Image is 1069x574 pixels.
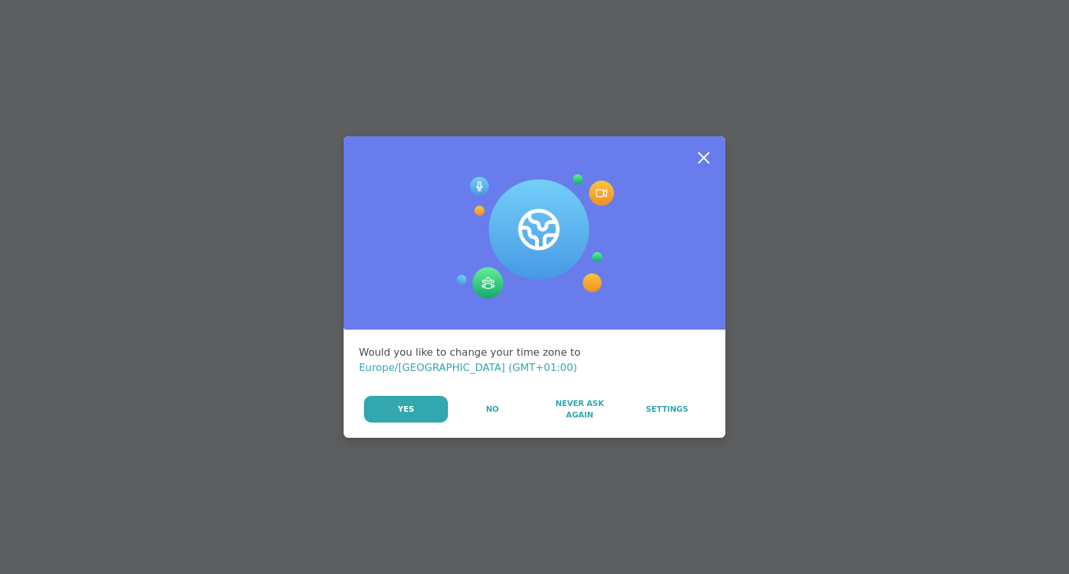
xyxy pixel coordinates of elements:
[486,403,499,415] span: No
[364,396,448,423] button: Yes
[398,403,414,415] span: Yes
[624,396,710,423] a: Settings
[359,345,710,375] div: Would you like to change your time zone to
[455,174,614,299] img: Session Experience
[646,403,688,415] span: Settings
[543,398,616,421] span: Never Ask Again
[449,396,535,423] button: No
[359,361,577,374] span: Europe/[GEOGRAPHIC_DATA] (GMT+01:00)
[536,396,622,423] button: Never Ask Again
